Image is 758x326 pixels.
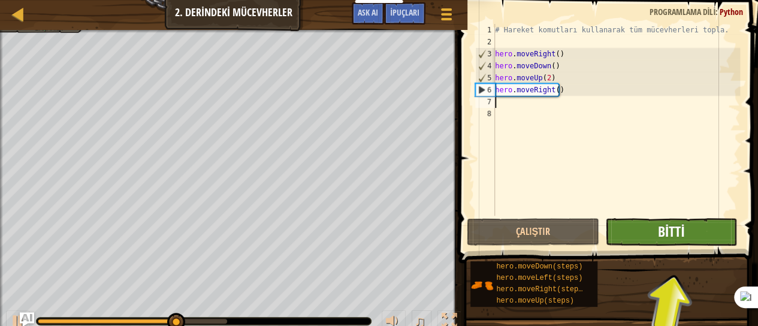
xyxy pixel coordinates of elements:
span: hero.moveDown(steps) [496,262,582,271]
div: 1 [475,24,495,36]
span: hero.moveLeft(steps) [496,274,582,282]
button: Oyun Menüsünü Göster [431,2,461,31]
div: 2 [475,36,495,48]
button: Çalıştır [467,218,599,246]
span: İpuçları [390,7,419,18]
div: 3 [476,48,495,60]
div: 5 [476,72,495,84]
span: Ask AI [358,7,378,18]
button: Bitti [605,218,738,246]
span: Python [720,6,743,17]
span: Programlama dili [649,6,715,17]
div: 8 [475,108,495,120]
span: : [715,6,720,17]
div: 4 [476,60,495,72]
span: hero.moveRight(steps) [496,285,587,294]
button: Ask AI [352,2,384,25]
span: Bitti [657,222,684,241]
span: hero.moveUp(steps) [496,297,574,305]
div: 6 [476,84,495,96]
div: 7 [475,96,495,108]
img: portrait.png [470,274,493,297]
